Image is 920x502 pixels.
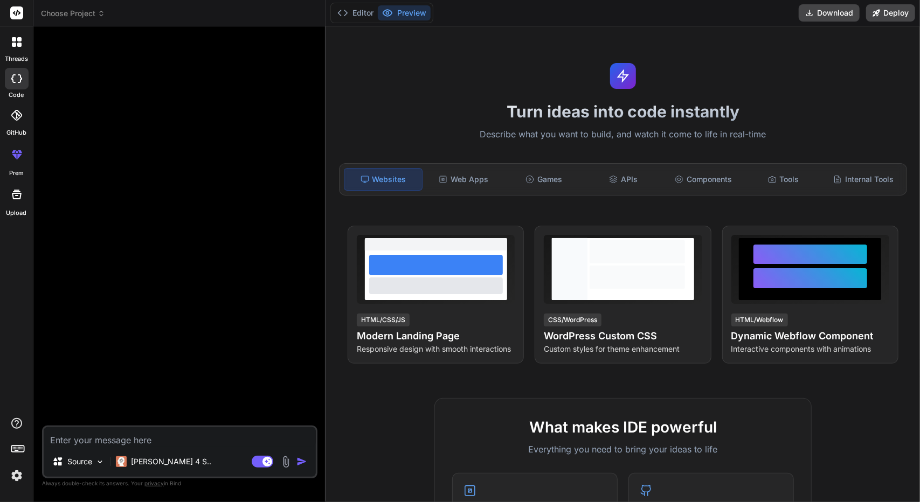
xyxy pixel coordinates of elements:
[731,344,889,354] p: Interactive components with animations
[585,168,662,191] div: APIs
[357,313,410,326] div: HTML/CSS/JS
[731,329,889,344] h4: Dynamic Webflow Component
[116,456,127,467] img: Claude 4 Sonnet
[9,90,24,100] label: code
[344,168,423,191] div: Websites
[357,344,515,354] p: Responsive design with smooth interactions
[452,443,794,456] p: Everything you need to bring your ideas to life
[744,168,822,191] div: Tools
[504,168,582,191] div: Games
[544,313,601,326] div: CSS/WordPress
[452,416,794,438] h2: What makes IDE powerful
[825,168,902,191] div: Internal Tools
[8,466,26,485] img: settings
[9,169,24,178] label: prem
[41,8,105,19] span: Choose Project
[6,208,27,218] label: Upload
[280,456,292,468] img: attachment
[6,128,26,137] label: GitHub
[333,128,914,142] p: Describe what you want to build, and watch it come to life in real-time
[296,456,307,467] img: icon
[378,5,431,20] button: Preview
[333,5,378,20] button: Editor
[42,478,317,489] p: Always double-check its answers. Your in Bind
[799,4,860,22] button: Download
[425,168,502,191] div: Web Apps
[544,329,702,344] h4: WordPress Custom CSS
[731,313,788,326] div: HTML/Webflow
[333,102,914,121] h1: Turn ideas into code instantly
[5,54,28,64] label: threads
[144,480,164,486] span: privacy
[665,168,742,191] div: Components
[67,456,92,467] p: Source
[866,4,915,22] button: Deploy
[544,344,702,354] p: Custom styles for theme enhancement
[357,329,515,344] h4: Modern Landing Page
[95,457,105,466] img: Pick Models
[131,456,211,467] p: [PERSON_NAME] 4 S..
